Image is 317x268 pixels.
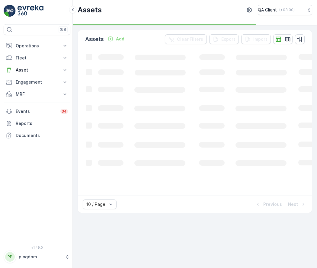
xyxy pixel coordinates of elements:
p: Assets [78,5,102,15]
p: Asset [16,67,58,73]
p: Fleet [16,55,58,61]
p: Add [116,36,124,42]
p: pingdom [19,254,62,260]
p: Documents [16,132,68,139]
button: Operations [4,40,70,52]
img: logo_light-DOdMpM7g.png [18,5,43,17]
p: Operations [16,43,58,49]
a: Reports [4,117,70,129]
p: Export [221,36,235,42]
img: logo [4,5,16,17]
button: Clear Filters [165,34,207,44]
button: Add [105,35,127,43]
button: Export [209,34,239,44]
button: Engagement [4,76,70,88]
p: Engagement [16,79,58,85]
button: Asset [4,64,70,76]
p: Assets [85,35,104,43]
div: PP [5,252,15,262]
p: ( +03:00 ) [279,8,295,12]
p: QA Client [258,7,277,13]
button: Next [287,201,307,208]
button: PPpingdom [4,250,70,263]
p: Previous [263,201,282,207]
button: MRF [4,88,70,100]
p: MRF [16,91,58,97]
button: QA Client(+03:00) [258,5,312,15]
a: Events34 [4,105,70,117]
p: Import [253,36,267,42]
button: Fleet [4,52,70,64]
button: Previous [254,201,283,208]
p: Reports [16,120,68,126]
p: Events [16,108,57,114]
span: v 1.49.0 [4,246,70,249]
p: Next [288,201,298,207]
p: ⌘B [60,27,66,32]
p: Clear Filters [177,36,203,42]
button: Import [241,34,271,44]
a: Documents [4,129,70,142]
p: 34 [62,109,67,114]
